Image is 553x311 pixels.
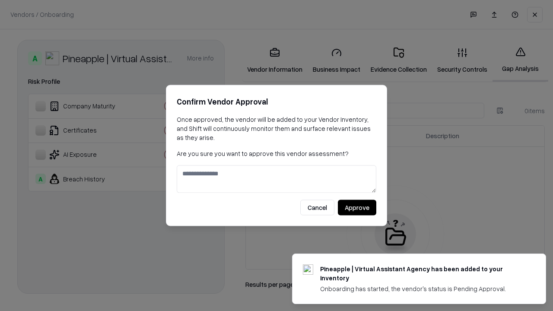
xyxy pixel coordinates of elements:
p: Once approved, the vendor will be added to your Vendor Inventory, and Shift will continuously mon... [177,115,376,142]
button: Cancel [300,200,334,216]
h2: Confirm Vendor Approval [177,95,376,108]
div: Pineapple | Virtual Assistant Agency has been added to your inventory [320,264,525,282]
button: Approve [338,200,376,216]
img: trypineapple.com [303,264,313,275]
p: Are you sure you want to approve this vendor assessment? [177,149,376,158]
div: Onboarding has started, the vendor's status is Pending Approval. [320,284,525,293]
